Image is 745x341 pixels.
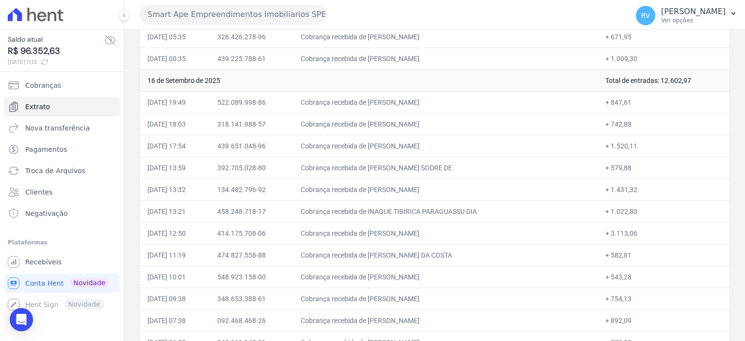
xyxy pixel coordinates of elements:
[293,135,598,157] td: Cobrança recebida de [PERSON_NAME]
[140,157,210,179] td: [DATE] 13:59
[293,157,598,179] td: Cobrança recebida de [PERSON_NAME] SODRE DE
[140,91,210,113] td: [DATE] 19:49
[140,222,210,244] td: [DATE] 12:50
[8,58,104,66] span: [DATE] 11:13
[598,222,729,244] td: + 3.113,06
[293,266,598,288] td: Cobrança recebida de [PERSON_NAME]
[140,26,210,48] td: [DATE] 05:35
[641,12,650,19] span: RV
[69,277,109,288] span: Novidade
[661,7,726,16] p: [PERSON_NAME]
[4,97,120,116] a: Extrato
[598,309,729,331] td: + 892,09
[628,2,745,29] button: RV [PERSON_NAME] Ver opções
[293,222,598,244] td: Cobrança recebida de [PERSON_NAME]
[293,200,598,222] td: Cobrança recebida de INAQUE TIBIRICA PARAGUASSU DIA
[293,91,598,113] td: Cobrança recebida de [PERSON_NAME]
[8,34,104,45] span: Saldo atual
[4,252,120,272] a: Recebíveis
[598,69,729,91] td: Total de entradas: 12.602,97
[598,48,729,69] td: + 1.009,30
[598,26,729,48] td: + 671,95
[140,309,210,331] td: [DATE] 07:38
[8,76,116,314] nav: Sidebar
[140,288,210,309] td: [DATE] 09:38
[140,48,210,69] td: [DATE] 00:35
[210,222,292,244] td: 414.175.708-06
[598,135,729,157] td: + 1.520,11
[210,48,292,69] td: 439.225.788-61
[293,244,598,266] td: Cobrança recebida de [PERSON_NAME] DA COSTA
[140,244,210,266] td: [DATE] 11:19
[8,45,104,58] span: R$ 96.352,63
[210,244,292,266] td: 474.827.558-88
[25,257,62,267] span: Recebíveis
[293,48,598,69] td: Cobrança recebida de [PERSON_NAME]
[10,308,33,331] div: Open Intercom Messenger
[140,69,598,91] td: 16 de Setembro de 2025
[598,266,729,288] td: + 543,28
[25,209,68,218] span: Negativação
[210,200,292,222] td: 458.248.718-17
[598,288,729,309] td: + 754,13
[25,102,50,112] span: Extrato
[140,179,210,200] td: [DATE] 13:32
[210,135,292,157] td: 439.651.048-96
[140,135,210,157] td: [DATE] 17:54
[25,145,67,154] span: Pagamentos
[598,157,729,179] td: + 579,88
[4,76,120,95] a: Cobranças
[4,161,120,180] a: Troca de Arquivos
[598,179,729,200] td: + 1.431,32
[210,266,292,288] td: 548.923.158-00
[140,5,326,24] button: Smart Ape Empreendimentos Imobiliarios SPE LTDA
[293,288,598,309] td: Cobrança recebida de [PERSON_NAME]
[661,16,726,24] p: Ver opções
[25,278,64,288] span: Conta Hent
[598,200,729,222] td: + 1.022,80
[210,309,292,331] td: 092.468.468-26
[25,81,61,90] span: Cobranças
[140,113,210,135] td: [DATE] 18:03
[598,91,729,113] td: + 847,61
[140,266,210,288] td: [DATE] 10:01
[25,187,52,197] span: Clientes
[4,204,120,223] a: Negativação
[210,157,292,179] td: 392.705.028-80
[293,309,598,331] td: Cobrança recebida de [PERSON_NAME]
[210,113,292,135] td: 318.141.988-57
[25,166,85,176] span: Troca de Arquivos
[4,140,120,159] a: Pagamentos
[598,244,729,266] td: + 582,81
[4,274,120,293] a: Conta Hent Novidade
[8,237,116,248] div: Plataformas
[4,182,120,202] a: Clientes
[210,288,292,309] td: 348.653.388-61
[293,179,598,200] td: Cobrança recebida de [PERSON_NAME]
[293,26,598,48] td: Cobrança recebida de [PERSON_NAME]
[140,200,210,222] td: [DATE] 13:21
[210,26,292,48] td: 326.426.278-96
[4,118,120,138] a: Nova transferência
[210,91,292,113] td: 522.089.998-86
[598,113,729,135] td: + 742,88
[25,123,90,133] span: Nova transferência
[293,113,598,135] td: Cobrança recebida de [PERSON_NAME]
[210,179,292,200] td: 134.482.796-92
